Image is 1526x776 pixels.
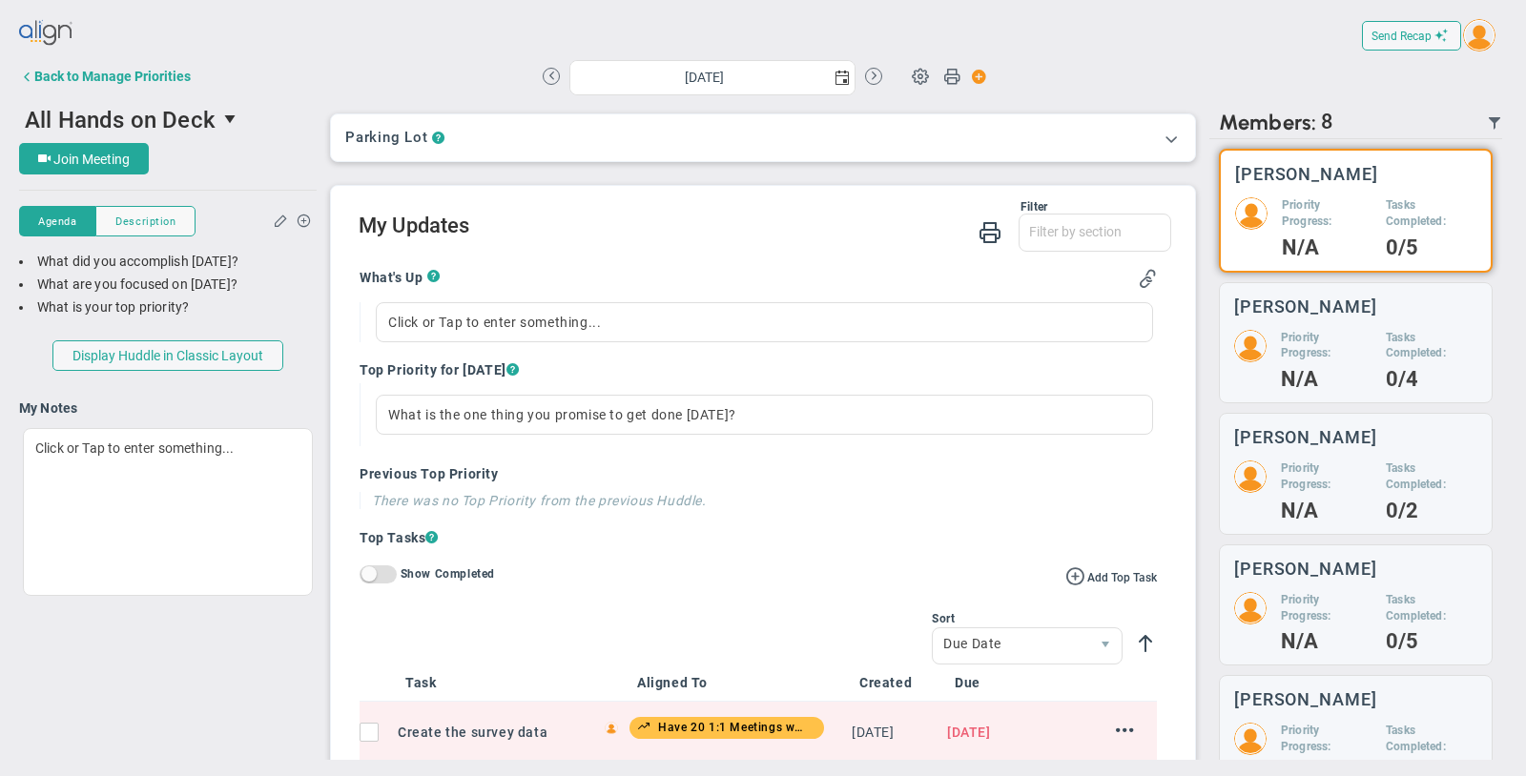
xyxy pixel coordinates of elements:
h3: Parking Lot [345,129,427,147]
h3: [PERSON_NAME] [1234,297,1377,316]
button: Send Recap [1362,21,1461,51]
span: [DATE] [947,725,991,740]
span: 8 [1321,110,1333,135]
div: What did you accomplish [DATE]? [19,253,317,271]
h3: [PERSON_NAME] [1235,165,1378,183]
h3: [PERSON_NAME] [1234,690,1377,708]
h5: Tasks Completed: [1386,330,1477,362]
h5: Priority Progress: [1281,592,1371,624]
h3: [PERSON_NAME] [1234,428,1377,446]
h4: There was no Top Priority from the previous Huddle. [372,492,1157,509]
th: Task [398,664,605,702]
h2: My Updates [359,214,1171,241]
h5: Priority Progress: [1282,197,1371,230]
h5: Priority Progress: [1281,460,1371,493]
h4: N/A [1281,502,1371,520]
span: select [1089,628,1122,664]
img: 210189.Person.photo [1234,723,1267,755]
h4: What's Up [360,269,427,286]
span: Join Meeting [53,152,130,167]
h4: N/A [1281,371,1371,388]
span: Add Top Task [1087,571,1157,584]
span: select [216,103,248,135]
h4: 0/4 [1386,371,1477,388]
th: Created [852,664,947,702]
span: Filter Updated Members [1487,115,1502,131]
span: Due Date [933,628,1089,661]
div: Click or Tap to enter something... [376,302,1153,342]
div: Filter [359,200,1047,214]
h4: N/A [1281,633,1371,650]
h4: 0/2 [1386,502,1477,520]
span: Agenda [38,214,76,230]
span: Print Huddle [943,67,960,93]
img: 210186.Person.photo [1234,330,1267,362]
button: Display Huddle in Classic Layout [52,340,283,371]
div: What is your top priority? [19,298,317,317]
h4: Top Priority for [DATE] [360,361,1157,378]
th: Due [947,664,1042,702]
img: 48978.Person.photo [1463,19,1495,51]
img: Alex Abramson [605,722,617,734]
img: 210188.Person.photo [1234,592,1267,624]
h5: Priority Progress: [1281,723,1371,755]
th: Aligned To [629,664,852,702]
span: Print My Huddle Updates [979,219,1001,243]
div: What are you focused on [DATE]? [19,276,317,294]
h4: Top Tasks [360,528,1157,547]
h5: Tasks Completed: [1386,592,1477,624]
h5: Tasks Completed: [1386,460,1477,493]
button: Join Meeting [19,143,149,174]
h3: [PERSON_NAME] [1234,560,1377,578]
h4: N/A [1282,239,1371,256]
span: select [828,61,855,94]
div: Create the survey data [398,722,597,743]
span: All Hands on Deck [25,107,216,133]
h4: 0/5 [1386,239,1476,256]
h4: My Notes [19,399,317,417]
h5: Tasks Completed: [1386,197,1476,230]
button: Back to Manage Priorities [19,57,191,95]
img: 210187.Person.photo [1234,460,1267,493]
span: Have 20 1:1 Meetings with Employees [653,721,874,734]
div: Click or Tap to enter something... [23,428,313,596]
span: Members: [1219,110,1316,135]
h5: Priority Progress: [1281,330,1371,362]
span: Huddle Settings [902,57,938,93]
div: Sort [932,612,1123,625]
span: Description [115,214,175,230]
button: Description [95,206,196,236]
button: Add Top Task [1065,565,1157,586]
img: 48978.Person.photo [1235,197,1268,230]
div: Back to Manage Priorities [34,69,191,84]
span: Action Button [962,64,987,90]
div: Sun Jul 27 2025 10:11:21 GMT-0500 (Central Daylight Time) [852,722,939,743]
img: align-logo.svg [19,14,74,52]
h4: Previous Top Priority [360,465,1157,482]
div: What is the one thing you promise to get done [DATE]? [376,395,1153,435]
label: Show Completed [401,566,495,580]
h4: 0/5 [1386,633,1477,650]
span: Send Recap [1371,30,1432,43]
input: Filter by section [1020,214,1170,249]
button: Agenda [19,206,95,236]
h5: Tasks Completed: [1386,723,1477,755]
